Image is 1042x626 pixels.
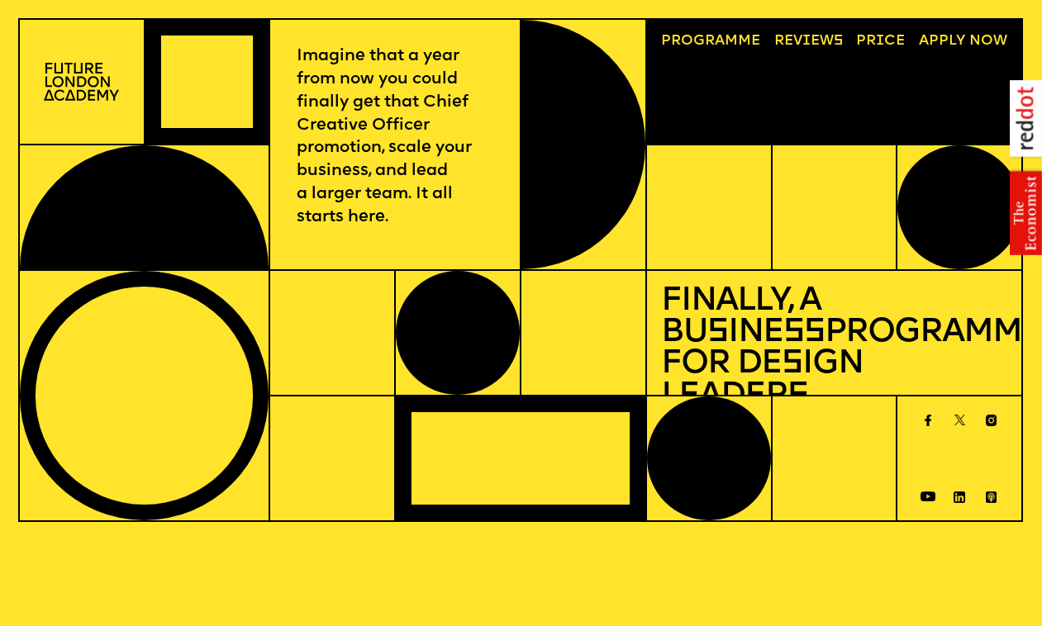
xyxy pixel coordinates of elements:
p: Imagine that a year from now you could finally get that Chief Creative Officer promotion, scale y... [297,45,494,229]
span: s [787,380,808,413]
span: s [782,348,802,381]
h1: Finally, a Bu ine Programme for De ign Leader [661,286,1006,412]
span: a [715,34,725,48]
span: A [919,34,929,48]
span: s [707,316,728,349]
a: Price [849,27,912,56]
span: ss [783,316,825,349]
a: Reviews [767,27,850,56]
a: Programme [654,27,768,56]
a: Apply now [911,27,1015,56]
